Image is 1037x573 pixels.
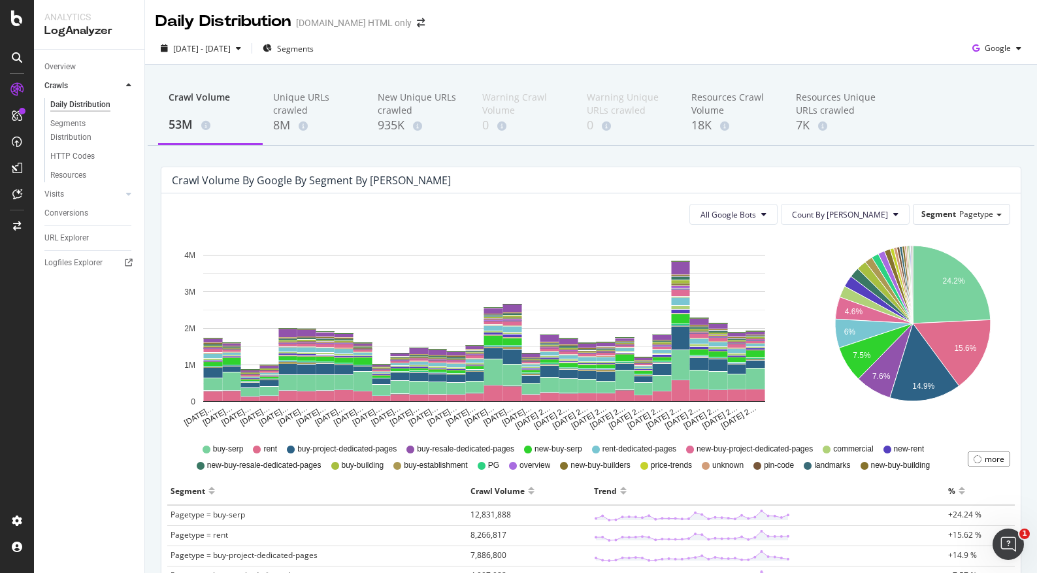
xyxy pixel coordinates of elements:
svg: A chart. [172,235,796,431]
div: Crawl Volume [169,91,252,116]
span: 8,266,817 [470,529,506,540]
span: Segments [277,43,314,54]
div: 0 [587,117,670,134]
div: Daily Distribution [50,98,110,112]
div: Crawl Volume by google by Segment by [PERSON_NAME] [172,174,451,187]
div: 935K [378,117,461,134]
span: unknown [712,460,744,471]
div: Conversions [44,206,88,220]
div: 18K [691,117,775,134]
a: Logfiles Explorer [44,256,135,270]
div: 8M [273,117,357,134]
text: 6% [844,327,855,336]
div: Logfiles Explorer [44,256,103,270]
span: [DATE] - [DATE] [173,43,231,54]
div: [DOMAIN_NAME] HTML only [296,16,412,29]
text: 4.6% [845,307,863,316]
div: Overview [44,60,76,74]
span: Pagetype = rent [171,529,228,540]
div: New Unique URLs crawled [378,91,461,117]
text: 24.2% [942,276,964,286]
a: HTTP Codes [50,150,135,163]
text: 7.5% [853,351,871,360]
a: Visits [44,188,122,201]
a: Conversions [44,206,135,220]
span: new-rent [894,444,925,455]
a: Segments Distribution [50,117,135,144]
text: 1M [184,361,195,370]
span: Pagetype = buy-project-dedicated-pages [171,549,318,561]
div: Segments Distribution [50,117,123,144]
div: Resources Unique URLs crawled [796,91,880,117]
button: Segments [257,38,319,59]
span: +15.62 % [948,529,981,540]
span: rent [263,444,277,455]
div: Trend [594,480,617,501]
button: [DATE] - [DATE] [156,38,246,59]
button: Count By [PERSON_NAME] [781,204,910,225]
span: commercial [833,444,873,455]
iframe: Intercom live chat [993,529,1024,560]
span: PG [488,460,499,471]
span: new-buy-builders [570,460,630,471]
text: 15.6% [954,344,976,353]
span: +14.9 % [948,549,977,561]
div: 7K [796,117,880,134]
div: 0 [482,117,566,134]
span: Pagetype [959,208,993,220]
text: 14.9% [912,382,934,391]
div: URL Explorer [44,231,89,245]
svg: A chart. [815,235,1010,431]
span: buy-serp [213,444,244,455]
button: All Google Bots [689,204,778,225]
div: HTTP Codes [50,150,95,163]
div: Resources [50,169,86,182]
div: more [985,453,1004,465]
div: Segment [171,480,205,501]
span: Count By Day [792,209,888,220]
span: buy-building [342,460,384,471]
text: 4M [184,251,195,260]
div: arrow-right-arrow-left [417,18,425,27]
div: Resources Crawl Volume [691,91,775,117]
span: price-trends [651,460,692,471]
span: pin-code [764,460,794,471]
span: 7,886,800 [470,549,506,561]
a: URL Explorer [44,231,135,245]
span: buy-project-dedicated-pages [297,444,397,455]
span: 1 [1019,529,1030,539]
div: LogAnalyzer [44,24,134,39]
button: Google [967,38,1027,59]
a: Daily Distribution [50,98,135,112]
text: 3M [184,287,195,297]
div: Visits [44,188,64,201]
div: Analytics [44,10,134,24]
div: Daily Distribution [156,10,291,33]
span: overview [519,460,550,471]
a: Crawls [44,79,122,93]
span: 12,831,888 [470,509,511,520]
span: buy-establishment [404,460,467,471]
span: Google [985,42,1011,54]
div: Unique URLs crawled [273,91,357,117]
span: new-buy-resale-dedicated-pages [207,460,321,471]
a: Overview [44,60,135,74]
div: Crawl Volume [470,480,525,501]
span: Pagetype = buy-serp [171,509,245,520]
div: Warning Unique URLs crawled [587,91,670,117]
span: rent-dedicated-pages [602,444,676,455]
span: Segment [921,208,956,220]
text: 7.6% [872,372,891,382]
div: Crawls [44,79,68,93]
text: 0 [191,397,195,406]
a: Resources [50,169,135,182]
span: buy-resale-dedicated-pages [417,444,514,455]
div: Warning Crawl Volume [482,91,566,117]
span: +24.24 % [948,509,981,520]
span: All Google Bots [700,209,756,220]
div: % [948,480,955,501]
text: 2M [184,324,195,333]
span: new-buy-serp [535,444,582,455]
